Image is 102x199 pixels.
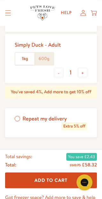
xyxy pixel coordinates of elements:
[0,5,16,20] summary: Translation missing: en.sections.header.menu
[5,161,16,169] span: Total:
[34,53,54,65] label: 600g
[82,161,97,168] span: £58.32
[73,172,96,193] iframe: Gorgias live chat messenger
[78,68,87,77] button: +
[54,68,63,77] button: -
[30,5,55,20] img: Pets Love Fresh
[62,122,87,130] span: Extra 5% off
[34,177,67,183] span: Add To Cart
[5,152,32,161] span: Total savings:
[5,86,97,98] div: You've saved 4%, Add more to get 10% off
[15,42,61,49] div: Simply Duck - Adult
[70,163,81,168] s: £60.75
[15,53,34,65] label: 1kg
[23,115,67,122] span: Repeat my delivery
[66,153,97,161] span: You save £2.43
[5,172,97,188] button: Add To Cart
[56,7,76,19] a: Help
